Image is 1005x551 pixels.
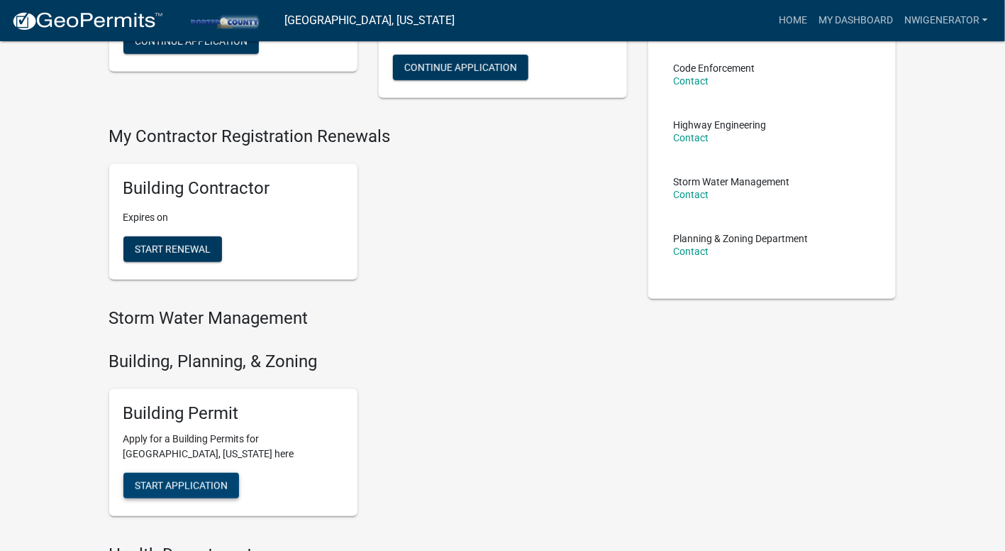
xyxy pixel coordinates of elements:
[674,132,709,143] a: Contact
[674,63,755,73] p: Code Enforcement
[123,432,343,462] p: Apply for a Building Permits for [GEOGRAPHIC_DATA], [US_STATE] here
[135,244,211,255] span: Start Renewal
[674,120,767,130] p: Highway Engineering
[123,403,343,424] h5: Building Permit
[123,178,343,199] h5: Building Contractor
[123,236,222,262] button: Start Renewal
[773,7,813,34] a: Home
[109,126,627,291] wm-registration-list-section: My Contractor Registration Renewals
[109,308,627,329] h4: Storm Water Management
[674,234,809,244] p: Planning & Zoning Department
[123,28,259,54] button: Continue Application
[813,7,899,34] a: My Dashboard
[393,55,528,80] button: Continue Application
[123,210,343,225] p: Expires on
[135,480,228,491] span: Start Application
[674,75,709,87] a: Contact
[109,126,627,147] h4: My Contractor Registration Renewals
[899,7,994,34] a: nwigenerator
[674,189,709,200] a: Contact
[674,177,790,187] p: Storm Water Management
[174,11,273,30] img: Porter County, Indiana
[674,246,709,257] a: Contact
[284,9,455,33] a: [GEOGRAPHIC_DATA], [US_STATE]
[123,473,239,498] button: Start Application
[109,351,627,372] h4: Building, Planning, & Zoning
